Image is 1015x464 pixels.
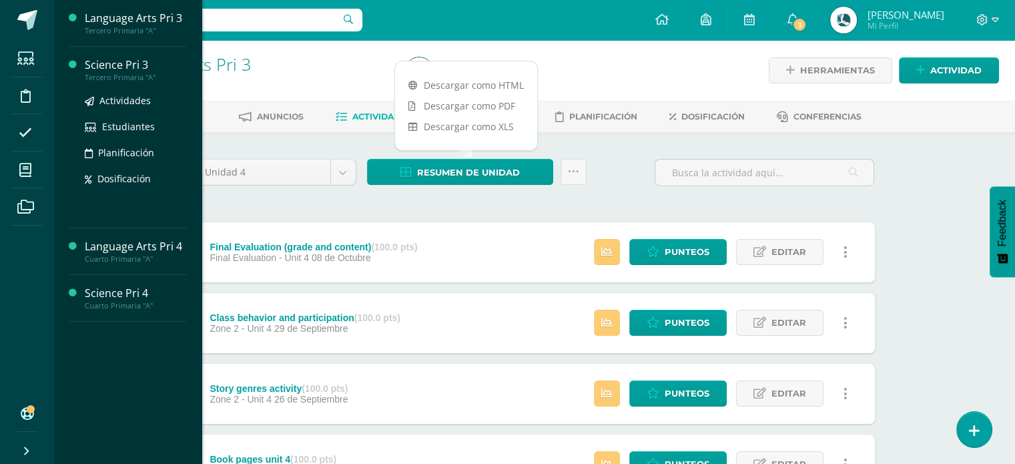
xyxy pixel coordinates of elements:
span: 3 [792,17,807,32]
div: Tercero Primaria "A" [85,73,186,82]
a: Unidad 4 [195,160,356,185]
a: Dosificación [669,106,745,128]
span: Estudiantes [102,120,155,133]
div: Class behavior and participation [210,312,400,323]
a: Descargar como HTML [395,75,537,95]
img: 0db7ad12a37ea8aabdf6c45f28ac505c.png [406,57,432,84]
div: Language Arts Pri 3 [85,11,186,26]
div: Story genres activity [210,383,348,394]
span: Zone 2 - Unit 4 [210,394,272,405]
a: Punteos [629,381,727,407]
div: Final Evaluation (grade and content) [210,242,417,252]
input: Busca un usuario... [62,9,362,31]
a: Actividades [336,106,411,128]
span: Actividades [352,111,411,122]
span: Editar [771,240,806,264]
a: Conferencias [777,106,862,128]
a: Herramientas [769,57,892,83]
a: Resumen de unidad [367,159,553,185]
span: Editar [771,381,806,406]
span: Planificación [569,111,637,122]
a: Descargar como PDF [395,95,537,116]
span: Planificación [98,146,154,159]
span: Dosificación [97,172,151,185]
div: Cuarto Primaria "A" [85,254,186,264]
span: 26 de Septiembre [274,394,348,405]
button: Feedback - Mostrar encuesta [990,186,1015,277]
div: Science Pri 3 [85,57,186,73]
a: Planificación [85,145,186,160]
strong: (100.0 pts) [354,312,400,323]
span: Mi Perfil [867,20,944,31]
span: Feedback [996,200,1008,246]
a: Planificación [555,106,637,128]
span: 29 de Septiembre [274,323,348,334]
span: Punteos [665,310,709,335]
div: Cuarto Primaria "A" [85,301,186,310]
span: Punteos [665,240,709,264]
strong: (100.0 pts) [371,242,417,252]
span: Editar [771,310,806,335]
span: 08 de Octubre [312,252,371,263]
a: Dosificación [85,171,186,186]
a: Actividad [899,57,999,83]
a: Punteos [629,310,727,336]
a: Descargar como XLS [395,116,537,137]
span: Actividad [930,58,982,83]
input: Busca la actividad aquí... [655,160,874,186]
span: Herramientas [800,58,875,83]
span: [PERSON_NAME] [867,8,944,21]
a: Language Arts Pri 4Cuarto Primaria "A" [85,239,186,264]
span: Conferencias [793,111,862,122]
a: Anuncios [239,106,304,128]
h1: Language Arts Pri 3 [104,55,390,73]
span: Resumen de unidad [417,160,520,185]
a: Science Pri 4Cuarto Primaria "A" [85,286,186,310]
img: 0db7ad12a37ea8aabdf6c45f28ac505c.png [830,7,857,33]
a: Language Arts Pri 3Tercero Primaria "A" [85,11,186,35]
span: Anuncios [257,111,304,122]
span: Dosificación [681,111,745,122]
strong: (100.0 pts) [302,383,348,394]
a: Science Pri 3Tercero Primaria "A" [85,57,186,82]
div: Tercero Primaria "A" [85,26,186,35]
a: Punteos [629,239,727,265]
a: Actividades [85,93,186,108]
div: Tercero Primaria 'A' [104,73,390,86]
span: Actividades [99,94,151,107]
span: Final Evaluation - Unit 4 [210,252,309,263]
span: Punteos [665,381,709,406]
span: Unidad 4 [205,160,320,185]
span: Zone 2 - Unit 4 [210,323,272,334]
div: Science Pri 4 [85,286,186,301]
div: Language Arts Pri 4 [85,239,186,254]
a: Estudiantes [85,119,186,134]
